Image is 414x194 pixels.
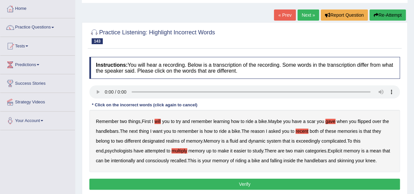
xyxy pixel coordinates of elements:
[104,158,110,163] b: be
[128,119,140,124] b: things
[182,119,190,124] b: and
[150,129,152,134] b: I
[382,148,390,153] b: that
[96,119,118,124] b: Remember
[145,148,165,153] b: attempted
[0,37,75,53] a: Tests
[337,129,357,134] b: memories
[218,148,229,153] b: make
[89,179,400,190] button: Verify
[212,148,216,153] b: to
[116,138,123,144] b: two
[274,9,296,21] a: « Prev
[129,129,137,134] b: next
[268,119,282,124] b: Maybe
[212,158,229,163] b: memory
[270,158,282,163] b: falling
[120,119,127,124] b: two
[154,119,161,124] b: will
[105,148,132,153] b: psychologists
[136,158,144,163] b: and
[204,138,220,144] b: Memory
[152,119,153,124] b: I
[142,119,151,124] b: First
[0,93,75,109] a: Strategy Videos
[204,129,213,134] b: how
[246,119,253,124] b: ride
[96,148,103,153] b: end
[250,129,264,134] b: reason
[349,119,356,124] b: you
[162,119,170,124] b: you
[317,119,324,124] b: you
[134,148,143,153] b: have
[261,158,269,163] b: and
[248,138,265,144] b: dynamic
[304,158,327,163] b: handlebars
[202,158,211,163] b: your
[292,119,302,124] b: have
[0,112,75,128] a: Your Account
[296,129,308,134] b: recent
[213,119,230,124] b: learning
[253,148,263,153] b: study
[303,119,306,124] b: a
[200,129,203,134] b: is
[96,158,103,163] b: can
[321,9,368,21] button: Report Question
[359,129,362,134] b: is
[366,158,375,163] b: knee
[286,148,293,153] b: two
[181,138,185,144] b: of
[164,129,171,134] b: you
[172,129,176,134] b: to
[221,138,225,144] b: is
[259,119,267,124] b: bike
[231,119,239,124] b: how
[234,148,246,153] b: easier
[167,148,171,153] b: to
[89,102,200,108] div: * Click on the incorrect words (click again to cancel)
[296,138,320,144] b: exceedingly
[291,129,295,134] b: to
[142,138,165,144] b: designated
[232,129,240,134] b: bike
[186,138,202,144] b: memory
[291,138,295,144] b: is
[278,148,284,153] b: are
[383,119,389,124] b: the
[283,158,296,163] b: inside
[297,158,303,163] b: the
[111,158,135,163] b: intentionally
[206,148,211,153] b: up
[166,138,180,144] b: realms
[198,158,201,163] b: is
[228,129,230,134] b: a
[219,129,226,134] b: ride
[337,119,348,124] b: when
[372,119,381,124] b: over
[361,148,365,153] b: is
[328,158,336,163] b: and
[0,18,75,35] a: Practice Questions
[252,158,260,163] b: bike
[337,158,354,163] b: skinning
[170,158,186,163] b: recalled
[235,158,246,163] b: riding
[297,9,319,21] a: Next »
[177,129,198,134] b: remember
[325,129,336,134] b: these
[325,119,335,124] b: gave
[0,74,75,91] a: Success Stories
[372,129,381,134] b: they
[320,129,324,134] b: of
[357,119,371,124] b: flipped
[247,148,251,153] b: to
[366,148,369,153] b: a
[89,28,215,44] h2: Practice Listening: Highlight Incorrect Words
[171,148,187,153] b: multiply
[347,138,352,144] b: To
[343,148,360,153] b: memory
[120,129,128,134] b: The
[89,110,400,172] div: , . . . . . , . . . .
